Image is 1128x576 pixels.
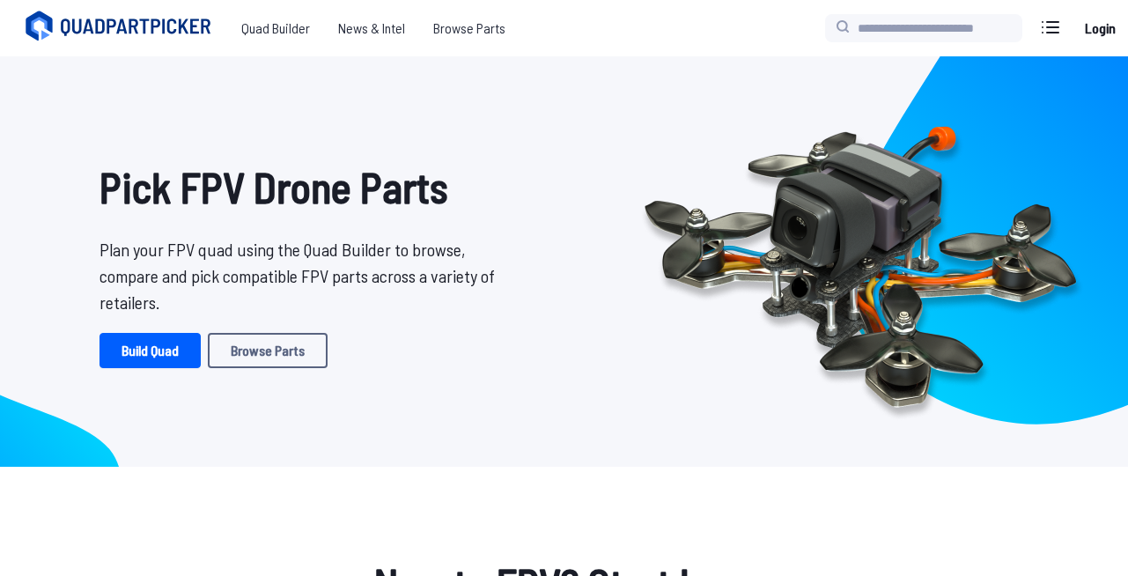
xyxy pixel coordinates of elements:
img: Quadcopter [607,85,1114,438]
a: Quad Builder [227,11,324,46]
p: Plan your FPV quad using the Quad Builder to browse, compare and pick compatible FPV parts across... [100,236,508,315]
a: Browse Parts [208,333,328,368]
a: News & Intel [324,11,419,46]
a: Build Quad [100,333,201,368]
a: Browse Parts [419,11,520,46]
a: Login [1079,11,1121,46]
h1: Pick FPV Drone Parts [100,155,508,218]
